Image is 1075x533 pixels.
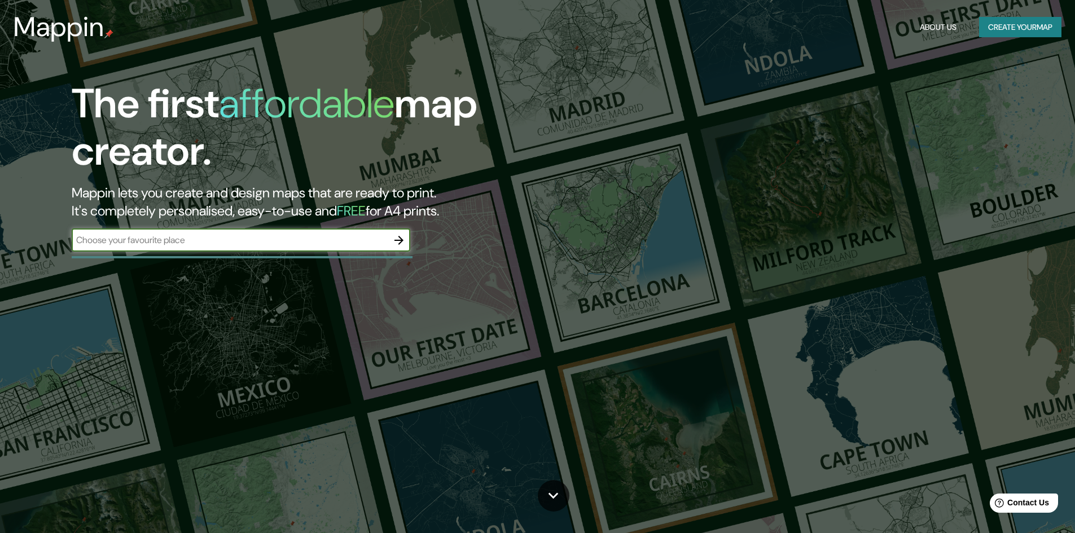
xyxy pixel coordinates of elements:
button: About Us [915,17,961,38]
h3: Mappin [14,11,104,43]
button: Create yourmap [979,17,1061,38]
h2: Mappin lets you create and design maps that are ready to print. It's completely personalised, eas... [72,184,609,220]
input: Choose your favourite place [72,234,388,246]
iframe: Help widget launcher [975,489,1063,521]
img: mappin-pin [104,29,113,38]
h1: affordable [219,77,394,130]
h1: The first map creator. [72,80,609,184]
h5: FREE [337,202,366,219]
